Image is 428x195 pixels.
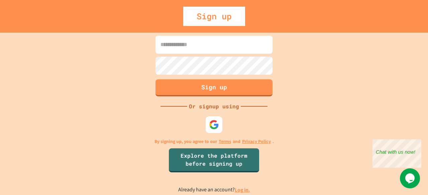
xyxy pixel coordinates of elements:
[183,7,245,26] div: Sign up
[209,120,219,130] img: google-icon.svg
[169,148,259,172] a: Explore the platform before signing up
[242,138,271,145] a: Privacy Policy
[155,79,273,96] button: Sign up
[219,138,231,145] a: Terms
[178,186,250,194] p: Already have an account?
[154,138,274,145] p: By signing up, you agree to our and .
[187,102,241,110] div: Or signup using
[372,139,421,168] iframe: chat widget
[235,186,250,193] a: Log in.
[400,168,421,188] iframe: chat widget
